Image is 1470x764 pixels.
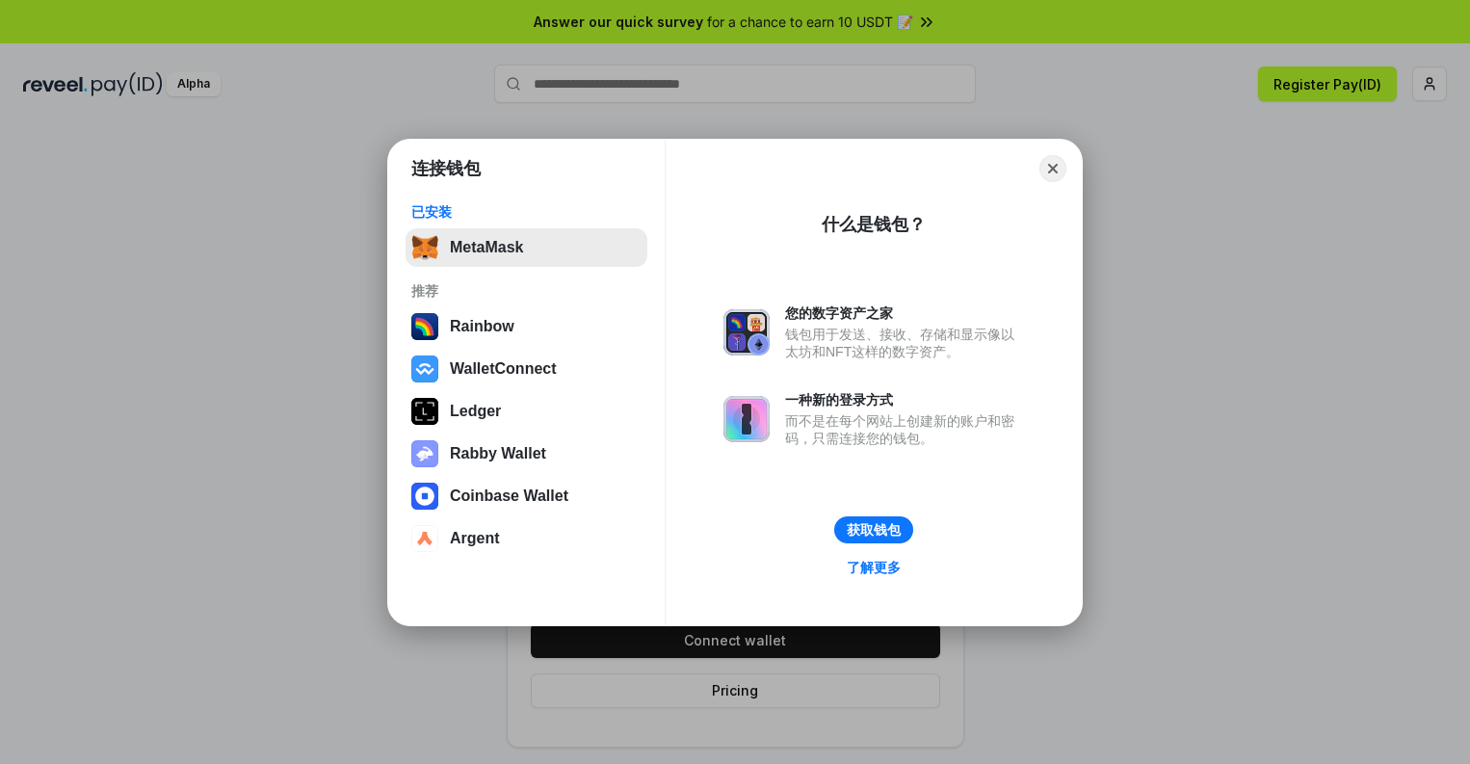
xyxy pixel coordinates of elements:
img: svg+xml,%3Csvg%20xmlns%3D%22http%3A%2F%2Fwww.w3.org%2F2000%2Fsvg%22%20width%3D%2228%22%20height%3... [411,398,438,425]
img: svg+xml,%3Csvg%20width%3D%2228%22%20height%3D%2228%22%20viewBox%3D%220%200%2028%2028%22%20fill%3D... [411,356,438,382]
div: 钱包用于发送、接收、存储和显示像以太坊和NFT这样的数字资产。 [785,326,1024,360]
div: MetaMask [450,239,523,256]
button: Coinbase Wallet [406,477,647,515]
button: Rabby Wallet [406,435,647,473]
img: svg+xml,%3Csvg%20width%3D%2228%22%20height%3D%2228%22%20viewBox%3D%220%200%2028%2028%22%20fill%3D... [411,483,438,510]
div: WalletConnect [450,360,557,378]
div: 而不是在每个网站上创建新的账户和密码，只需连接您的钱包。 [785,412,1024,447]
div: 了解更多 [847,559,901,576]
div: 已安装 [411,203,642,221]
div: Rainbow [450,318,514,335]
div: Rabby Wallet [450,445,546,462]
button: WalletConnect [406,350,647,388]
div: 什么是钱包？ [822,213,926,236]
h1: 连接钱包 [411,157,481,180]
img: svg+xml,%3Csvg%20fill%3D%22none%22%20height%3D%2233%22%20viewBox%3D%220%200%2035%2033%22%20width%... [411,234,438,261]
div: Coinbase Wallet [450,487,568,505]
img: svg+xml,%3Csvg%20width%3D%2228%22%20height%3D%2228%22%20viewBox%3D%220%200%2028%2028%22%20fill%3D... [411,525,438,552]
div: Argent [450,530,500,547]
button: Rainbow [406,307,647,346]
div: 获取钱包 [847,521,901,539]
img: svg+xml,%3Csvg%20xmlns%3D%22http%3A%2F%2Fwww.w3.org%2F2000%2Fsvg%22%20fill%3D%22none%22%20viewBox... [411,440,438,467]
a: 了解更多 [835,555,912,580]
div: Ledger [450,403,501,420]
img: svg+xml,%3Csvg%20width%3D%22120%22%20height%3D%22120%22%20viewBox%3D%220%200%20120%20120%22%20fil... [411,313,438,340]
div: 推荐 [411,282,642,300]
button: 获取钱包 [834,516,913,543]
div: 您的数字资产之家 [785,304,1024,322]
button: Ledger [406,392,647,431]
button: Argent [406,519,647,558]
img: svg+xml,%3Csvg%20xmlns%3D%22http%3A%2F%2Fwww.w3.org%2F2000%2Fsvg%22%20fill%3D%22none%22%20viewBox... [723,396,770,442]
img: svg+xml,%3Csvg%20xmlns%3D%22http%3A%2F%2Fwww.w3.org%2F2000%2Fsvg%22%20fill%3D%22none%22%20viewBox... [723,309,770,356]
button: Close [1039,155,1066,182]
div: 一种新的登录方式 [785,391,1024,408]
button: MetaMask [406,228,647,267]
